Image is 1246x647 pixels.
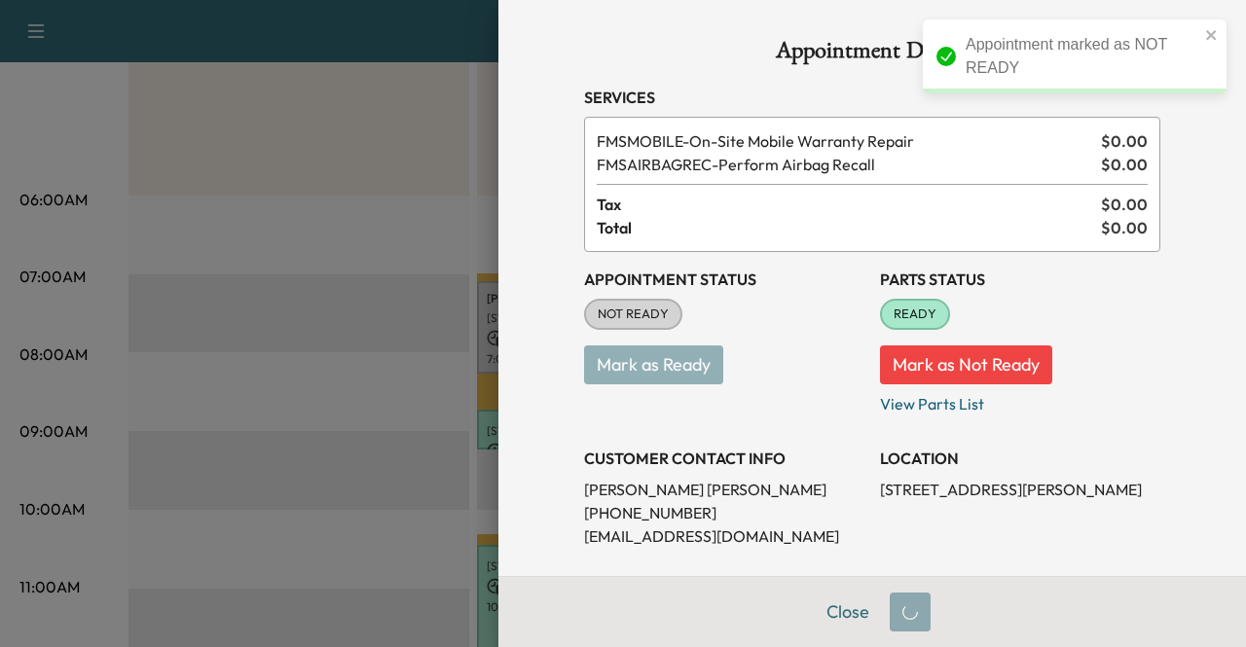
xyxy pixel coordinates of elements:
button: Mark as Not Ready [880,345,1052,384]
span: $ 0.00 [1101,193,1148,216]
p: [PHONE_NUMBER] [584,501,864,524]
button: close [1205,27,1219,43]
span: Perform Airbag Recall [597,153,1093,176]
span: $ 0.00 [1101,129,1148,153]
p: View Parts List [880,384,1160,415]
span: $ 0.00 [1101,216,1148,239]
span: Tax [597,193,1101,216]
span: On-Site Mobile Warranty Repair [597,129,1093,153]
p: [PERSON_NAME] [PERSON_NAME] [584,478,864,501]
span: NOT READY [586,305,680,324]
h3: LOCATION [880,447,1160,470]
h3: CUSTOMER CONTACT INFO [584,447,864,470]
span: READY [882,305,948,324]
h3: Parts Status [880,268,1160,291]
h3: Services [584,86,1160,109]
h3: Appointment Status [584,268,864,291]
span: Total [597,216,1101,239]
span: $ 0.00 [1101,153,1148,176]
h1: Appointment Details [584,39,1160,70]
p: [EMAIL_ADDRESS][DOMAIN_NAME] [584,524,864,548]
button: Close [814,593,882,631]
div: Appointment marked as NOT READY [966,33,1199,80]
p: [STREET_ADDRESS][PERSON_NAME] [880,478,1160,501]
